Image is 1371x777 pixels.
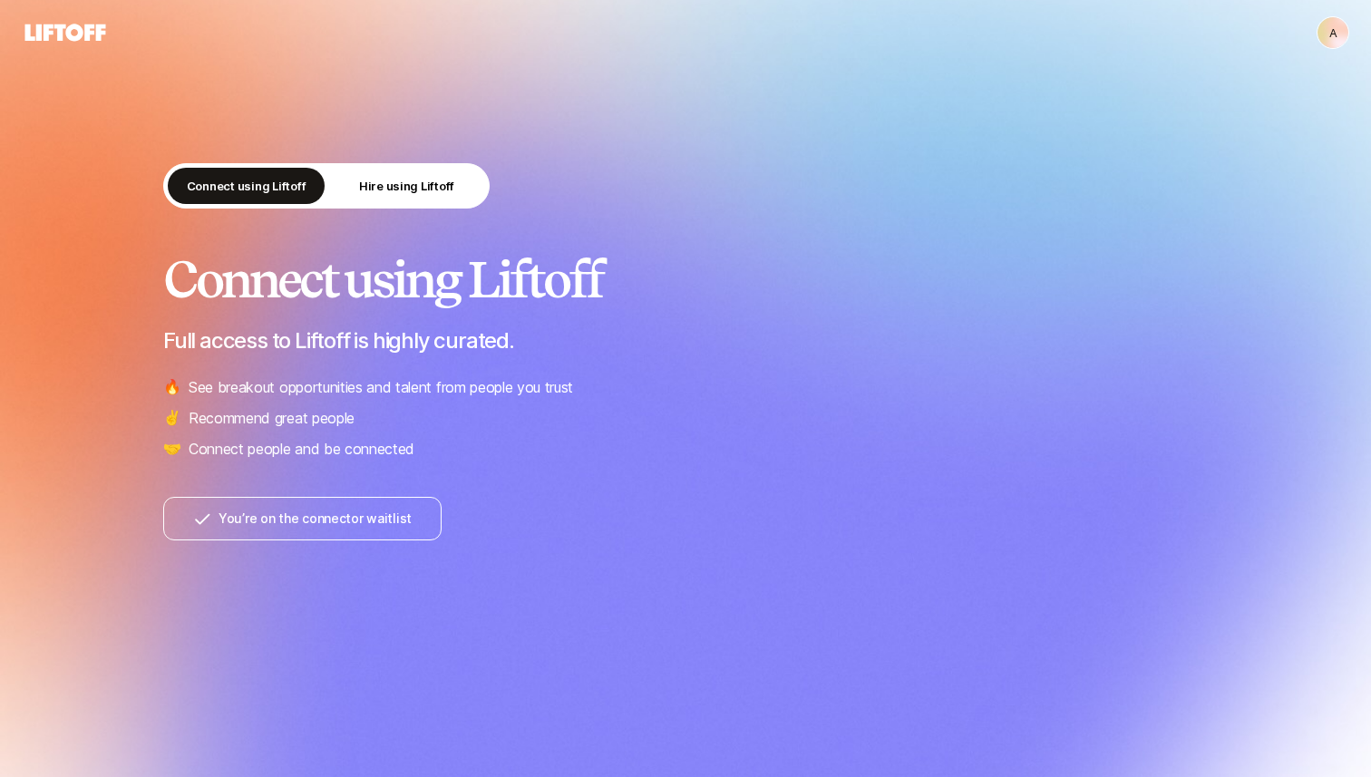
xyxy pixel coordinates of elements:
[163,406,181,430] span: ✌️
[189,406,355,430] p: Recommend great people
[189,437,414,461] p: Connect people and be connected
[163,497,442,540] button: You’re on the connector waitlist
[189,375,573,399] p: See breakout opportunities and talent from people you trust
[163,252,1208,306] h2: Connect using Liftoff
[1317,16,1349,49] button: A
[1329,22,1337,44] p: A
[163,375,181,399] span: 🔥
[187,177,306,195] p: Connect using Liftoff
[163,437,181,461] span: 🤝
[163,328,1208,354] p: Full access to Liftoff is highly curated.
[359,177,454,195] p: Hire using Liftoff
